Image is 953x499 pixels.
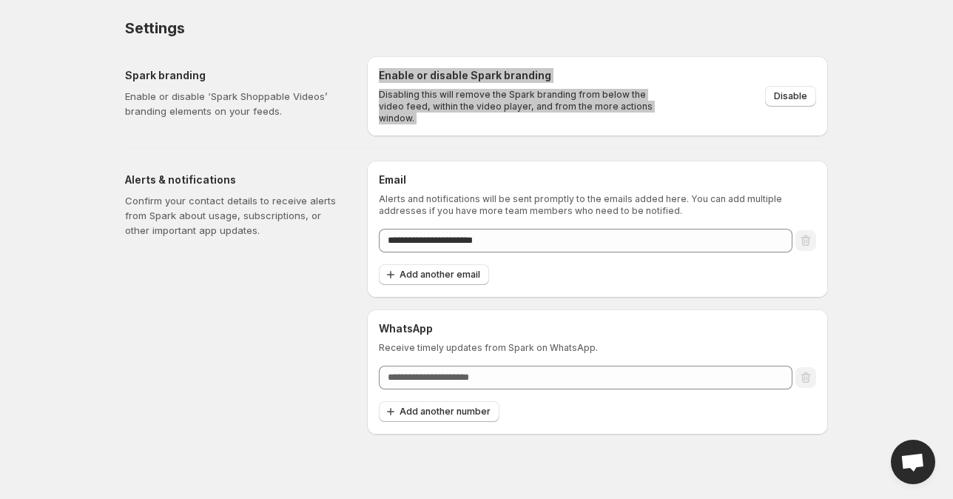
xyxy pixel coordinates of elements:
[125,173,343,187] h5: Alerts & notifications
[774,90,807,102] span: Disable
[400,269,480,281] span: Add another email
[379,321,816,336] h6: WhatsApp
[379,401,499,422] button: Add another number
[379,193,816,217] p: Alerts and notifications will be sent promptly to the emails added here. You can add multiple add...
[125,68,343,83] h5: Spark branding
[891,440,935,484] div: Open chat
[379,89,662,124] p: Disabling this will remove the Spark branding from below the video feed, within the video player,...
[379,264,489,285] button: Add another email
[125,19,184,37] span: Settings
[379,173,816,187] h6: Email
[125,193,343,238] p: Confirm your contact details to receive alerts from Spark about usage, subscriptions, or other im...
[125,89,343,118] p: Enable or disable ‘Spark Shoppable Videos’ branding elements on your feeds.
[765,86,816,107] button: Disable
[379,342,816,354] p: Receive timely updates from Spark on WhatsApp.
[400,406,491,418] span: Add another number
[379,68,662,83] h6: Enable or disable Spark branding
